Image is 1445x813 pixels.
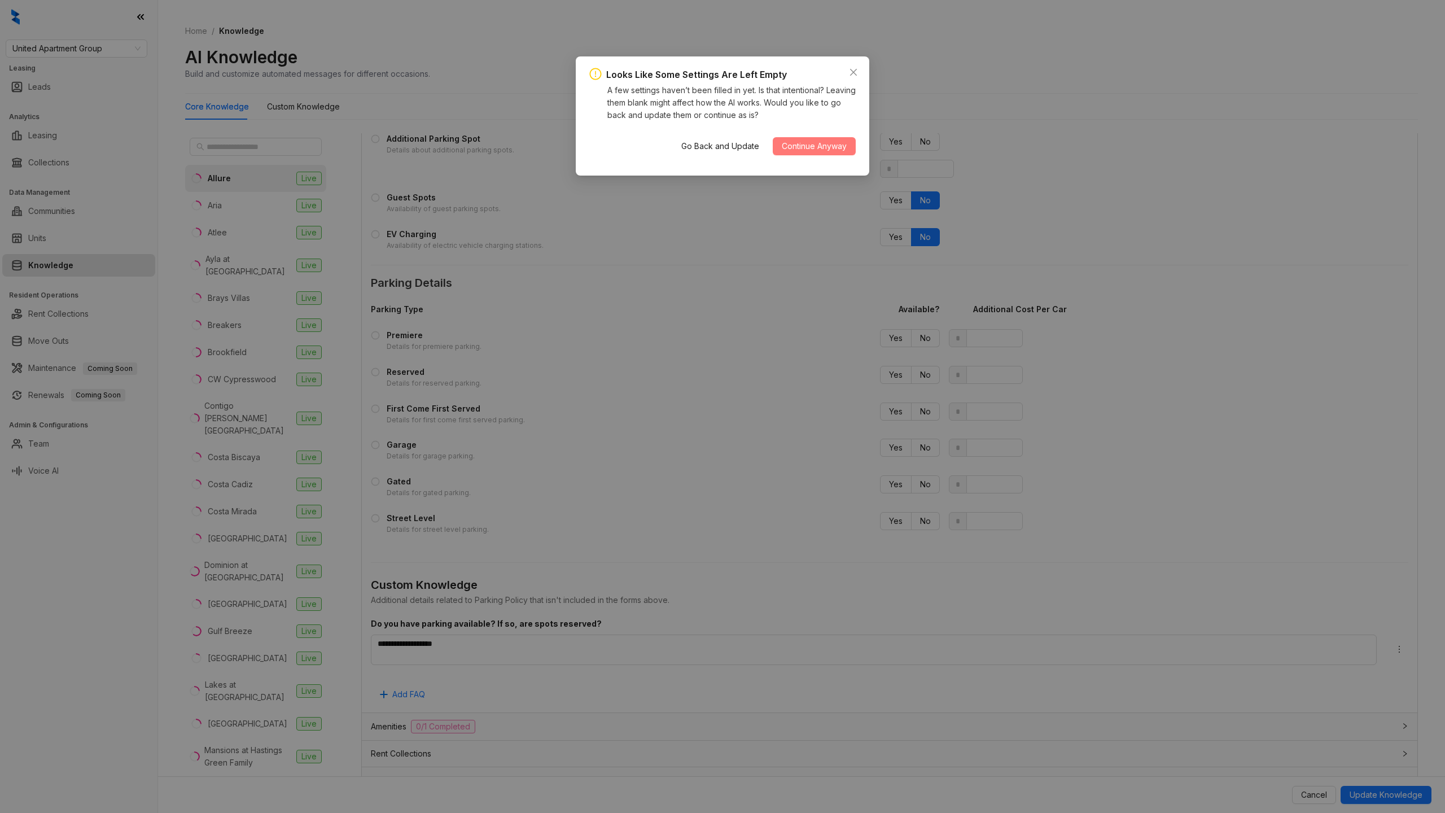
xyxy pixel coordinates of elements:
[844,63,862,81] button: Close
[607,84,856,121] div: A few settings haven’t been filled in yet. Is that intentional? Leaving them blank might affect h...
[773,137,856,155] button: Continue Anyway
[681,140,759,152] span: Go Back and Update
[606,68,787,82] div: Looks Like Some Settings Are Left Empty
[782,140,847,152] span: Continue Anyway
[672,137,768,155] button: Go Back and Update
[849,68,858,77] span: close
